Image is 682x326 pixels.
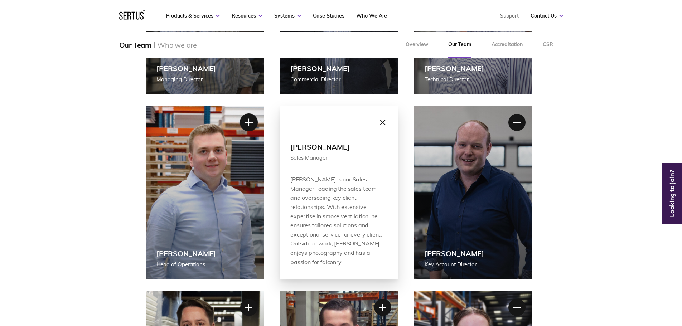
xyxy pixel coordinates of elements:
[156,249,216,258] div: [PERSON_NAME]
[290,64,350,73] div: [PERSON_NAME]
[313,13,344,19] a: Case Studies
[500,13,519,19] a: Support
[290,175,387,267] div: [PERSON_NAME] is our Sales Manager, leading the sales team and overseeing key client relationship...
[553,243,682,326] iframe: Chat Widget
[232,13,262,19] a: Resources
[290,75,350,84] div: Commercial Director
[425,260,484,269] div: Key Account Director
[156,75,216,84] div: Managing Director
[425,64,484,73] div: [PERSON_NAME]
[531,13,563,19] a: Contact Us
[156,64,216,73] div: [PERSON_NAME]
[533,32,563,58] a: CSR
[425,75,484,84] div: Technical Director
[157,40,197,49] div: Who we are
[356,13,387,19] a: Who We Are
[290,154,387,162] div: Sales Manager
[425,249,484,258] div: [PERSON_NAME]
[156,260,216,269] div: Head of Operations
[664,191,680,196] a: Looking to join?
[166,13,220,19] a: Products & Services
[119,40,151,49] div: Our Team
[274,13,301,19] a: Systems
[290,142,387,151] div: [PERSON_NAME]
[482,32,533,58] a: Accreditation
[396,32,438,58] a: Overview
